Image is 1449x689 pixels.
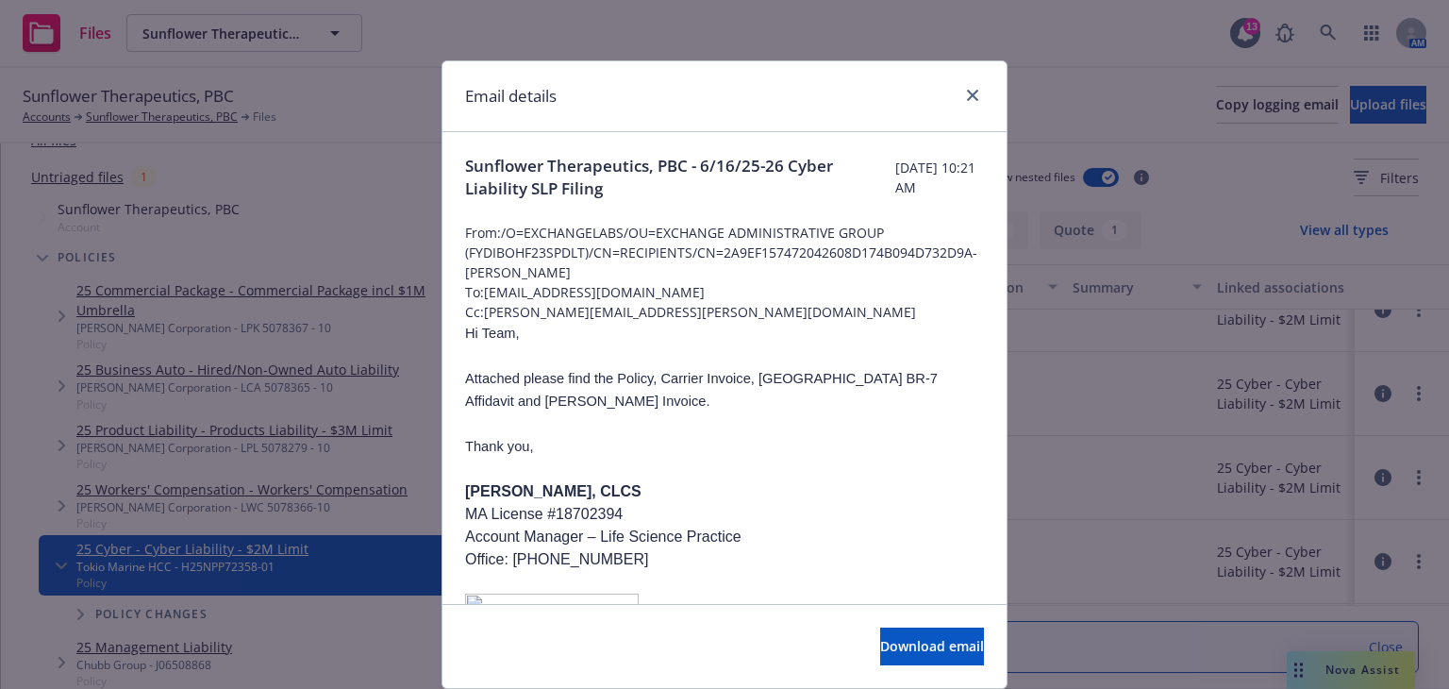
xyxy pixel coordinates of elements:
span: From: /O=EXCHANGELABS/OU=EXCHANGE ADMINISTRATIVE GROUP (FYDIBOHF23SPDLT)/CN=RECIPIENTS/CN=2A9EF15... [465,223,984,282]
span: Sunflower Therapeutics, PBC - 6/16/25-26 Cyber Liability SLP Filing [465,155,895,200]
span: Cc: [PERSON_NAME][EMAIL_ADDRESS][PERSON_NAME][DOMAIN_NAME] [465,302,984,322]
span: Account Manager – Life Science Practice [465,529,741,545]
span: Attached please find the Policy, Carrier Invoice, [GEOGRAPHIC_DATA] BR-7 Affidavit and [PERSON_NA... [465,371,938,409]
span: Thank you, [465,439,534,454]
span: [DATE] 10:21 AM [895,158,984,197]
span: MA License #18702394 [465,506,623,522]
a: close [961,84,984,107]
span: To: [EMAIL_ADDRESS][DOMAIN_NAME] [465,282,984,302]
img: image001.png@01DBE440.2CF93110 [465,594,639,624]
span: Office: [PHONE_NUMBER] [465,551,648,567]
span: Download email [880,637,984,655]
h1: Email details [465,84,557,109]
span: Hi Team, [465,326,520,341]
span: [PERSON_NAME], CLCS [465,483,641,499]
button: Download email [880,628,984,665]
